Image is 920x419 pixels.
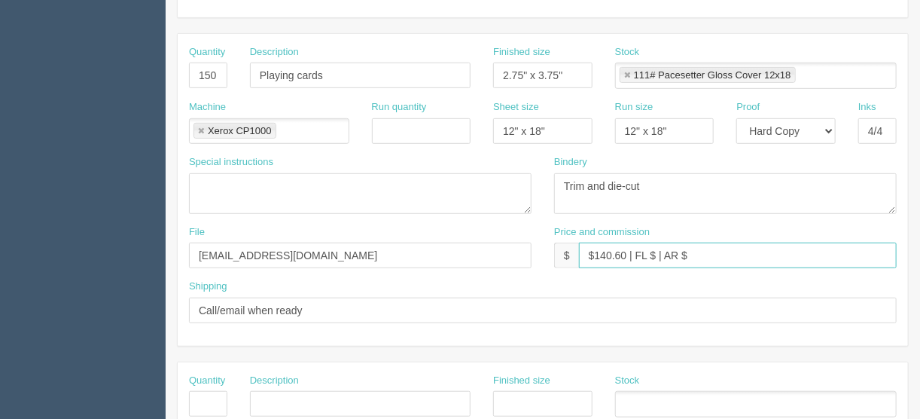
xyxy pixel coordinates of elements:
[736,100,760,115] label: Proof
[189,155,273,170] label: Special instructions
[250,45,299,60] label: Description
[189,100,226,115] label: Machine
[858,100,876,115] label: Inks
[554,155,587,170] label: Bindery
[554,243,579,268] div: $
[615,374,640,388] label: Stock
[189,280,227,294] label: Shipping
[208,126,272,136] div: Xerox CP1000
[189,374,225,388] label: Quantity
[189,45,225,60] label: Quantity
[615,100,653,115] label: Run size
[372,100,427,115] label: Run quantity
[189,225,205,240] label: File
[493,100,539,115] label: Sheet size
[493,374,550,388] label: Finished size
[493,45,550,60] label: Finished size
[554,225,650,240] label: Price and commission
[634,70,791,80] div: 111# Pacesetter Gloss Cover 12x18
[615,45,640,60] label: Stock
[250,374,299,388] label: Description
